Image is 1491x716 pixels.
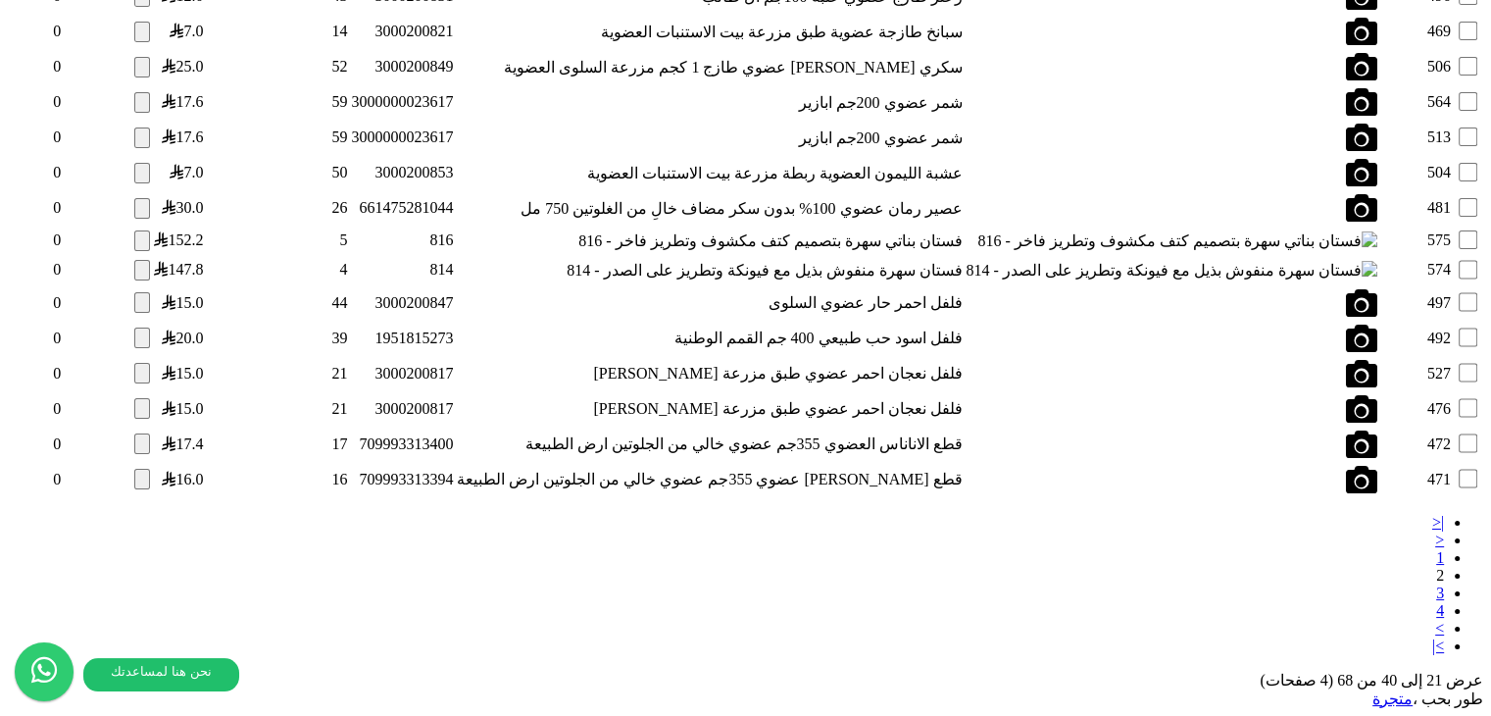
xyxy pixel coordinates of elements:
td: 472 [1380,428,1452,461]
td: 14 [206,15,348,48]
td: 0 [13,463,62,496]
td: 1951815273 [350,322,454,355]
td: 0 [13,322,62,355]
img: فستان بناتي سهرة بتصميم كتف مكشوف وتطريز فاخر - 816 [977,231,1376,250]
div: عرض 21 إلى 40 من 68 (4 صفحات) [8,671,1483,690]
td: 471 [1380,463,1452,496]
img: فستان سهرة منفوش بذيل مع فيونكة وتطريز على الصدر - 814 [966,261,1376,280]
td: عصير رمان عضوي 100% بدون سكر مضاف خالِ من الغلوتين 750 مل [456,191,963,225]
td: 0 [13,15,62,48]
td: 3000200821 [350,15,454,48]
td: 0 [13,286,62,320]
td: 3000200847 [350,286,454,320]
a: 1 [1436,549,1444,566]
td: 575 [1380,227,1452,254]
td: شمر عضوي 200جم ابازير [456,121,963,154]
td: فلفل اسود حب طبيعي 400 جم القمم الوطنية [456,322,963,355]
td: 0 [13,156,62,189]
td: 0 [13,256,62,283]
td: فستان سهرة منفوش بذيل مع فيونكة وتطريز على الصدر - 814 [456,256,963,283]
td: 15.0 [153,357,204,390]
td: سكري [PERSON_NAME] عضوي طازج 1 كجم مزرعة السلوى العضوية [456,50,963,83]
td: 15.0 [153,392,204,426]
td: 44 [206,286,348,320]
td: فلفل نعجان احمر عضوي طبق مزرعة [PERSON_NAME] [456,392,963,426]
td: 17.6 [153,121,204,154]
td: 0 [13,428,62,461]
td: 21 [206,357,348,390]
td: 527 [1380,357,1452,390]
td: 39 [206,322,348,355]
td: 3000000023617 [350,121,454,154]
td: 0 [13,85,62,119]
td: 0 [13,392,62,426]
td: 3000200817 [350,357,454,390]
td: 0 [13,121,62,154]
td: 504 [1380,156,1452,189]
td: 20.0 [153,322,204,355]
td: 16.0 [153,463,204,496]
footer: طور بحب ، [8,690,1483,708]
td: 0 [13,50,62,83]
td: شمر عضوي 200جم ابازير [456,85,963,119]
td: 661475281044 [350,191,454,225]
a: 4 [1436,602,1444,619]
td: 564 [1380,85,1452,119]
td: 0 [13,357,62,390]
td: 16 [206,463,348,496]
td: 5 [206,227,348,254]
td: 481 [1380,191,1452,225]
td: 59 [206,121,348,154]
td: 26 [206,191,348,225]
td: 814 [350,256,454,283]
td: سبانخ طازجة عضوية طبق مزرعة بيت الاستنبات العضوية [456,15,963,48]
td: 17.6 [153,85,204,119]
td: 15.0 [153,286,204,320]
a: 3 [1436,585,1444,601]
td: 0 [13,227,62,254]
td: 30.0 [153,191,204,225]
td: 17.4 [153,428,204,461]
td: 21 [206,392,348,426]
a: >| [1432,638,1444,654]
td: عشبة الليمون العضوية ربطة مزرعة بيت الاستنبات العضوية [456,156,963,189]
td: 7.0 [153,15,204,48]
td: 469 [1380,15,1452,48]
a: |< [1432,514,1444,531]
td: 25.0 [153,50,204,83]
td: 476 [1380,392,1452,426]
td: 492 [1380,322,1452,355]
td: 816 [350,227,454,254]
td: 17 [206,428,348,461]
td: 497 [1380,286,1452,320]
td: 7.0 [153,156,204,189]
td: 0 [13,191,62,225]
td: 574 [1380,256,1452,283]
td: 709993313394 [350,463,454,496]
a: > [1435,620,1444,637]
td: 3000200817 [350,392,454,426]
td: فستان بناتي سهرة بتصميم كتف مكشوف وتطريز فاخر - 816 [456,227,963,254]
td: 3000200849 [350,50,454,83]
a: متجرة [1372,690,1413,707]
td: 506 [1380,50,1452,83]
td: 3000200853 [350,156,454,189]
td: 52 [206,50,348,83]
td: 152.2 [153,227,204,254]
td: 59 [206,85,348,119]
td: 50 [206,156,348,189]
td: 513 [1380,121,1452,154]
td: قطع [PERSON_NAME] عضوي 355جم عضوي خالي من الجلوتين ارض الطبيعة [456,463,963,496]
td: فلفل احمر حار عضوي السلوى [456,286,963,320]
td: 3000000023617 [350,85,454,119]
td: 4 [206,256,348,283]
td: قطع الاناناس العضوي 355جم عضوي خالي من الجلوتين ارض الطبيعة [456,428,963,461]
a: < [1435,532,1444,548]
td: 147.8 [153,256,204,283]
td: 709993313400 [350,428,454,461]
td: فلفل نعجان احمر عضوي طبق مزرعة [PERSON_NAME] [456,357,963,390]
span: 2 [1436,567,1444,584]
